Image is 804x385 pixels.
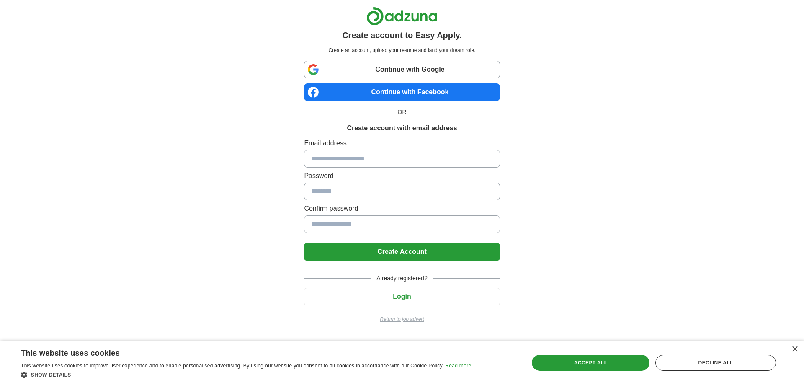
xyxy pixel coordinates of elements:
div: This website uses cookies [21,346,450,358]
h1: Create account to Easy Apply. [342,29,462,41]
img: Adzuna logo [366,7,438,26]
label: Password [304,171,500,181]
label: Confirm password [304,204,500,214]
a: Read more, opens a new window [445,363,471,369]
button: Login [304,288,500,305]
h1: Create account with email address [347,123,457,133]
span: Show details [31,372,71,378]
a: Return to job advert [304,315,500,323]
div: Accept all [532,355,650,371]
div: Decline all [655,355,776,371]
a: Login [304,293,500,300]
span: OR [393,108,412,116]
a: Continue with Google [304,61,500,78]
span: Already registered? [371,274,432,283]
button: Create Account [304,243,500,261]
span: This website uses cookies to improve user experience and to enable personalised advertising. By u... [21,363,444,369]
div: Close [791,346,798,353]
p: Create an account, upload your resume and land your dream role. [306,47,498,54]
div: Show details [21,370,471,379]
label: Email address [304,138,500,148]
a: Continue with Facebook [304,83,500,101]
